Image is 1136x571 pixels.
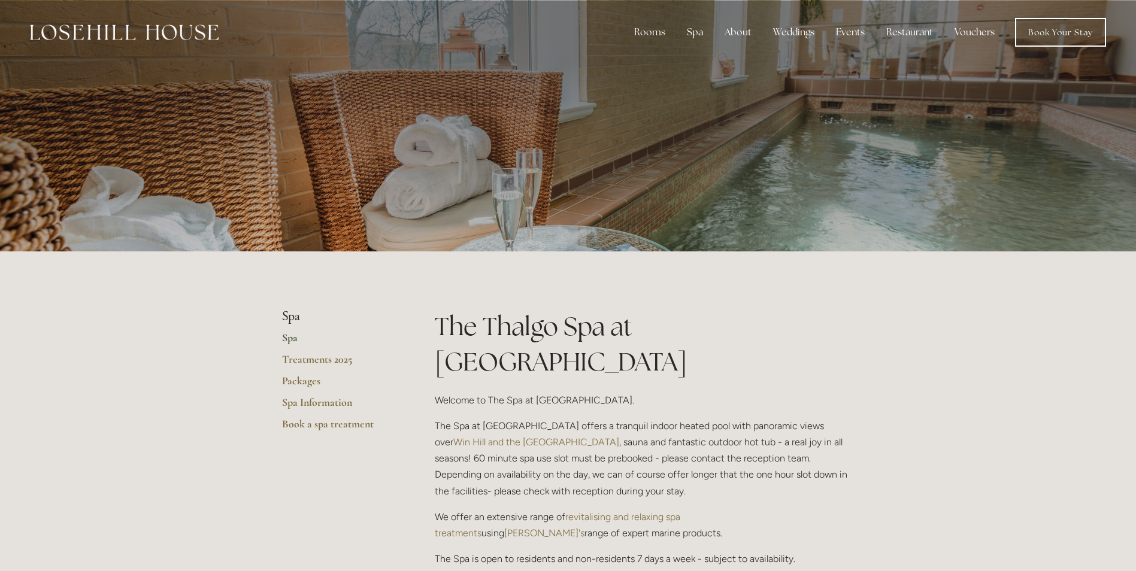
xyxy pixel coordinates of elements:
[282,331,396,353] a: Spa
[453,436,619,448] a: Win Hill and the [GEOGRAPHIC_DATA]
[435,392,855,408] p: Welcome to The Spa at [GEOGRAPHIC_DATA].
[282,309,396,324] li: Spa
[282,417,396,439] a: Book a spa treatment
[826,20,874,44] div: Events
[435,509,855,541] p: We offer an extensive range of using range of expert marine products.
[30,25,219,40] img: Losehill House
[282,374,396,396] a: Packages
[435,309,855,379] h1: The Thalgo Spa at [GEOGRAPHIC_DATA]
[504,527,584,539] a: [PERSON_NAME]'s
[945,20,1004,44] a: Vouchers
[764,20,824,44] div: Weddings
[877,20,943,44] div: Restaurant
[715,20,761,44] div: About
[435,551,855,567] p: The Spa is open to residents and non-residents 7 days a week - subject to availability.
[625,20,675,44] div: Rooms
[282,353,396,374] a: Treatments 2025
[1015,18,1106,47] a: Book Your Stay
[282,396,396,417] a: Spa Information
[677,20,713,44] div: Spa
[435,418,855,499] p: The Spa at [GEOGRAPHIC_DATA] offers a tranquil indoor heated pool with panoramic views over , sau...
